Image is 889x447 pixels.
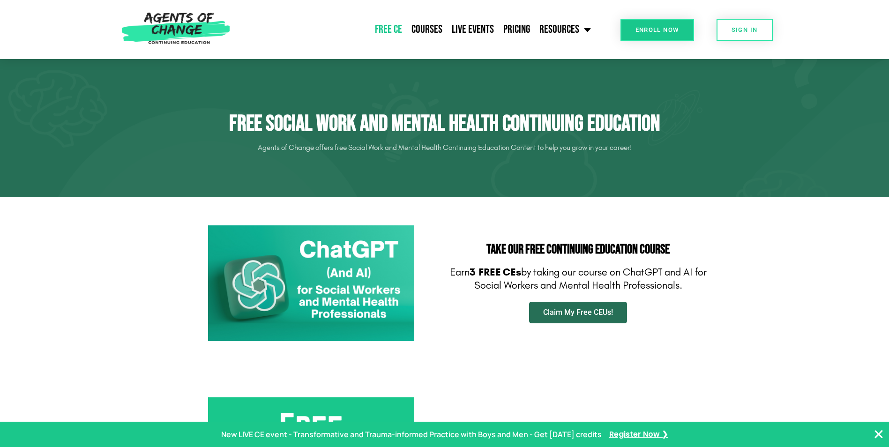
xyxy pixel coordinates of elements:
[732,27,758,33] span: SIGN IN
[620,19,694,41] a: Enroll Now
[370,18,407,41] a: Free CE
[407,18,447,41] a: Courses
[449,243,707,256] h2: Take Our FREE Continuing Education Course
[717,19,773,41] a: SIGN IN
[873,429,884,440] button: Close Banner
[635,27,679,33] span: Enroll Now
[449,266,707,292] p: Earn by taking our course on ChatGPT and AI for Social Workers and Mental Health Professionals.
[609,428,668,441] a: Register Now ❯
[235,18,596,41] nav: Menu
[447,18,499,41] a: Live Events
[543,309,613,316] span: Claim My Free CEUs!
[470,266,521,278] b: 3 FREE CEs
[221,428,602,441] p: New LIVE CE event - Transformative and Trauma-informed Practice with Boys and Men - Get [DATE] cr...
[182,111,707,138] h1: Free Social Work and Mental Health Continuing Education
[535,18,596,41] a: Resources
[499,18,535,41] a: Pricing
[182,140,707,155] p: Agents of Change offers free Social Work and Mental Health Continuing Education Content to help y...
[529,302,627,323] a: Claim My Free CEUs!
